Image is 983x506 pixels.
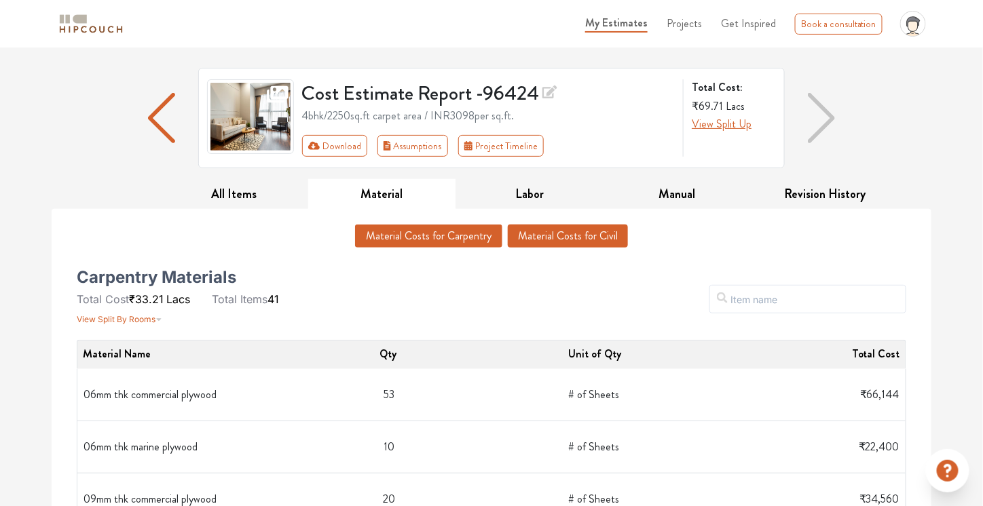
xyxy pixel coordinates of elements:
td: 53 [287,374,491,415]
div: First group [302,135,555,157]
img: arrow right [808,93,835,143]
li: 41 [212,291,279,307]
span: Get Inspired [721,16,776,31]
span: Total Cost [77,292,129,306]
span: Lacs [166,292,190,306]
button: Labor [456,179,604,210]
td: # of Sheets [491,427,696,467]
span: ₹33.21 [129,292,164,306]
button: Material Costs for Carpentry [355,225,502,248]
img: logo-horizontal.svg [57,12,125,36]
button: Revision History [751,179,899,210]
img: gallery [207,79,294,154]
button: Assumptions [377,135,448,157]
span: Total Cost [852,346,900,362]
span: ₹69.71 [692,98,723,114]
span: Projects [667,16,702,31]
span: Unit of Qty [569,346,622,362]
button: Total Cost [852,346,900,362]
td: # of Sheets [491,374,696,415]
button: Qty [379,346,396,362]
button: Unit of Qty [569,346,622,362]
button: View Split Up [692,116,752,132]
span: My Estimates [585,15,648,31]
span: Total Items [212,292,267,306]
button: All Items [160,179,308,210]
button: View Split By Rooms [77,307,162,326]
input: Item name [709,285,906,313]
button: Project Timeline [458,135,544,157]
span: ₹66,144 [860,387,899,402]
strong: Total Cost: [692,79,773,96]
span: View Split By Rooms [77,314,155,324]
span: Material Name [83,346,151,362]
button: Material [308,179,456,210]
button: Manual [604,179,752,210]
span: ₹22,400 [859,439,899,454]
img: arrow left [148,93,175,143]
div: Book a consultation [795,14,883,35]
h5: Carpentry Materials [77,272,236,283]
td: 10 [287,427,491,467]
button: Download [302,135,368,157]
div: 4bhk / 2250 sq.ft carpet area / INR 3098 per sq.ft. [302,108,675,124]
td: 06mm thk commercial plywood [83,374,287,415]
td: 06mm thk marine plywood [83,427,287,467]
button: Material Costs for Civil [508,225,628,248]
span: logo-horizontal.svg [57,9,125,39]
h3: Cost Estimate Report - 96424 [302,79,675,105]
button: Material Name [83,346,151,362]
span: Lacs [726,98,745,114]
span: Qty [379,346,396,362]
div: Toolbar with button groups [302,135,675,157]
